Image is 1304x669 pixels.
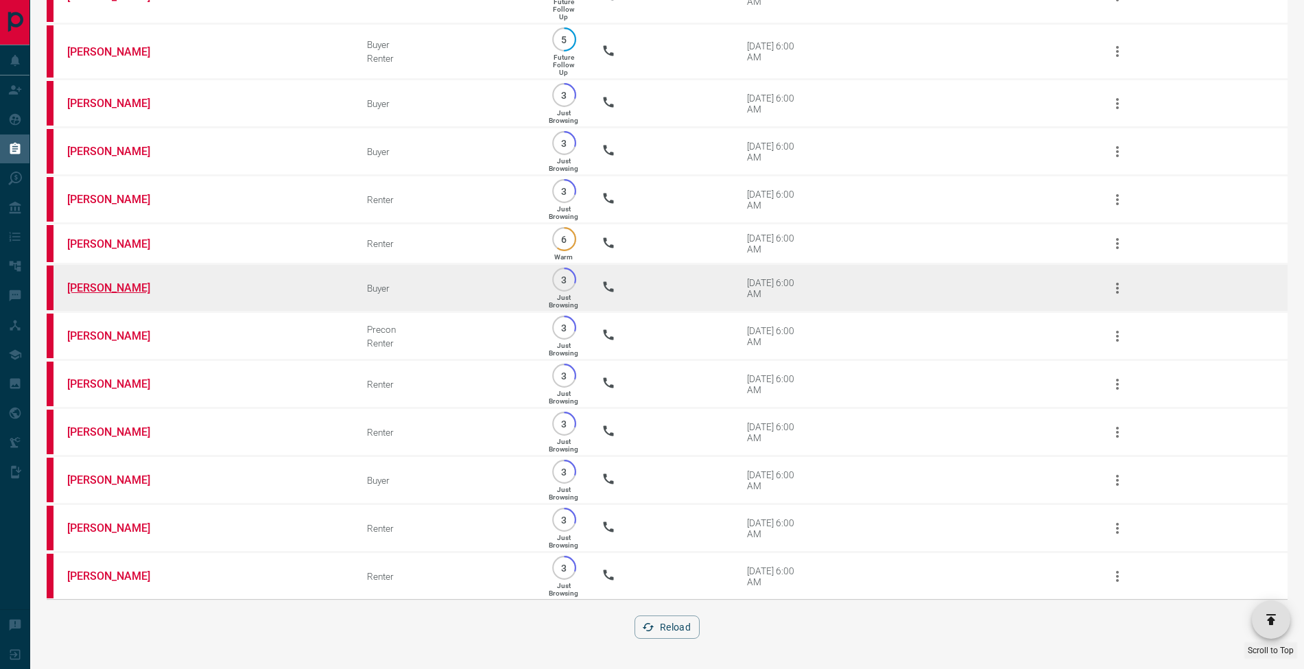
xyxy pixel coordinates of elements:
[367,523,526,534] div: Renter
[549,294,578,309] p: Just Browsing
[549,438,578,453] p: Just Browsing
[747,233,805,255] div: [DATE] 6:00 AM
[47,506,54,550] div: property.ca
[47,362,54,406] div: property.ca
[67,473,170,486] a: [PERSON_NAME]
[549,390,578,405] p: Just Browsing
[747,93,805,115] div: [DATE] 6:00 AM
[559,515,569,525] p: 3
[747,373,805,395] div: [DATE] 6:00 AM
[549,157,578,172] p: Just Browsing
[559,274,569,285] p: 3
[67,281,170,294] a: [PERSON_NAME]
[549,205,578,220] p: Just Browsing
[747,421,805,443] div: [DATE] 6:00 AM
[747,517,805,539] div: [DATE] 6:00 AM
[367,338,526,349] div: Renter
[47,266,54,310] div: property.ca
[67,237,170,250] a: [PERSON_NAME]
[367,427,526,438] div: Renter
[554,253,573,261] p: Warm
[559,34,569,45] p: 5
[67,570,170,583] a: [PERSON_NAME]
[367,283,526,294] div: Buyer
[67,45,170,58] a: [PERSON_NAME]
[67,425,170,438] a: [PERSON_NAME]
[47,129,54,174] div: property.ca
[367,379,526,390] div: Renter
[47,225,54,262] div: property.ca
[47,177,54,222] div: property.ca
[67,377,170,390] a: [PERSON_NAME]
[549,342,578,357] p: Just Browsing
[559,90,569,100] p: 3
[367,98,526,109] div: Buyer
[747,141,805,163] div: [DATE] 6:00 AM
[67,193,170,206] a: [PERSON_NAME]
[635,615,700,639] button: Reload
[747,469,805,491] div: [DATE] 6:00 AM
[67,521,170,535] a: [PERSON_NAME]
[47,458,54,502] div: property.ca
[549,109,578,124] p: Just Browsing
[367,39,526,50] div: Buyer
[47,25,54,78] div: property.ca
[559,371,569,381] p: 3
[549,582,578,597] p: Just Browsing
[367,324,526,335] div: Precon
[553,54,574,76] p: Future Follow Up
[747,565,805,587] div: [DATE] 6:00 AM
[559,467,569,477] p: 3
[47,81,54,126] div: property.ca
[67,329,170,342] a: [PERSON_NAME]
[747,325,805,347] div: [DATE] 6:00 AM
[747,277,805,299] div: [DATE] 6:00 AM
[367,194,526,205] div: Renter
[367,146,526,157] div: Buyer
[1248,646,1294,655] span: Scroll to Top
[559,563,569,573] p: 3
[549,486,578,501] p: Just Browsing
[549,534,578,549] p: Just Browsing
[367,475,526,486] div: Buyer
[367,238,526,249] div: Renter
[559,186,569,196] p: 3
[47,554,54,598] div: property.ca
[47,410,54,454] div: property.ca
[67,97,170,110] a: [PERSON_NAME]
[559,419,569,429] p: 3
[559,322,569,333] p: 3
[747,189,805,211] div: [DATE] 6:00 AM
[367,53,526,64] div: Renter
[47,314,54,358] div: property.ca
[367,571,526,582] div: Renter
[559,138,569,148] p: 3
[559,234,569,244] p: 6
[67,145,170,158] a: [PERSON_NAME]
[747,40,805,62] div: [DATE] 6:00 AM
